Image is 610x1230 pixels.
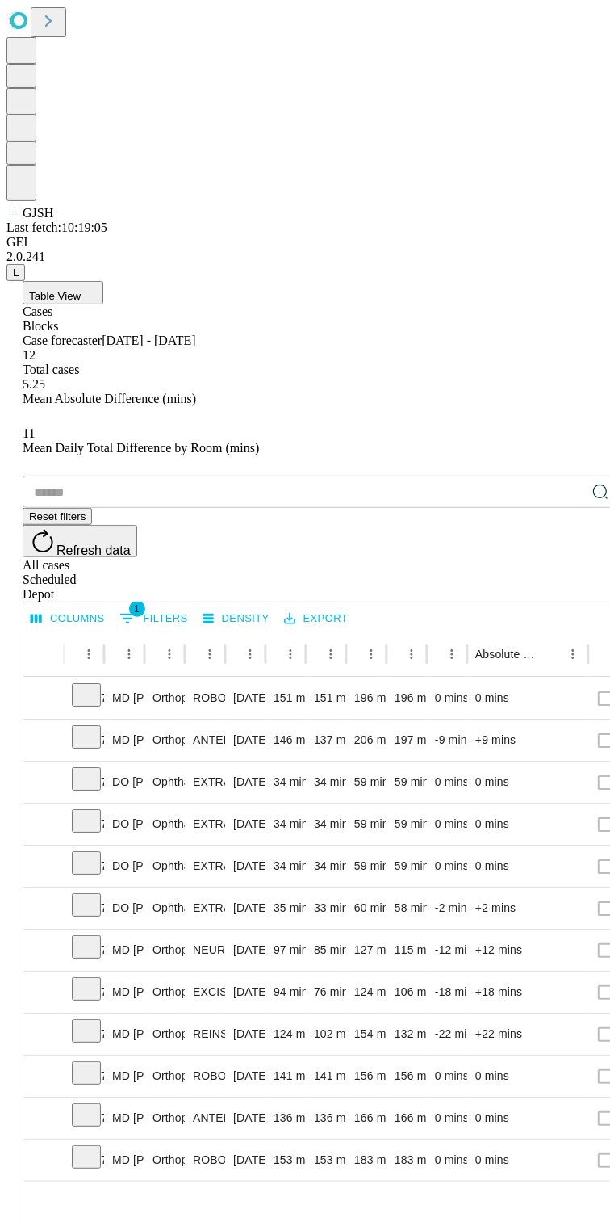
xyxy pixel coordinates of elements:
[233,972,257,1013] div: [DATE]
[152,888,177,929] div: Ophthalmology
[475,678,580,719] div: 0 mins
[198,607,274,632] button: Density
[475,1014,580,1055] div: +22 mins
[31,685,56,713] button: Expand
[233,930,257,971] div: [DATE]
[23,377,45,391] span: 5.25
[6,220,107,234] span: Last fetch: 10:19:05
[112,1014,136,1055] div: MD [PERSON_NAME] [PERSON_NAME]
[395,1014,419,1055] div: 132 mins
[395,1056,419,1097] div: 156 mins
[475,648,537,661] div: Absolute Difference
[115,606,192,632] button: Show filters
[72,1140,96,1181] div: 7832202
[29,290,81,302] span: Table View
[102,334,195,347] span: [DATE] - [DATE]
[118,643,140,665] button: Menu
[314,972,338,1013] div: 76 mins
[23,363,79,376] span: Total cases
[72,972,96,1013] div: 7942125
[314,804,338,845] div: 34 mins
[112,678,136,719] div: MD [PERSON_NAME] [PERSON_NAME] Md
[233,720,257,761] div: [DATE]
[475,1140,580,1181] div: 0 mins
[354,846,378,887] div: 59 mins
[354,972,378,1013] div: 124 mins
[435,846,459,887] div: 0 mins
[152,1140,177,1181] div: Orthopaedics
[314,1140,338,1181] div: 153 mins
[235,643,257,665] button: Sort
[194,643,217,665] button: Sort
[435,930,459,971] div: -12 mins
[23,281,103,304] button: Table View
[152,1098,177,1139] div: Orthopaedics
[475,846,580,887] div: 0 mins
[72,1014,96,1055] div: 7964592
[435,888,459,929] div: -2 mins
[395,888,419,929] div: 58 mins
[274,804,298,845] div: 34 mins
[233,1014,257,1055] div: [DATE]
[280,607,352,632] button: Export
[152,678,177,719] div: Orthopaedics
[233,1098,257,1139] div: [DATE]
[112,972,136,1013] div: MD [PERSON_NAME] [PERSON_NAME]
[112,1098,136,1139] div: MD [PERSON_NAME] [PERSON_NAME] Md
[23,426,35,440] span: 11
[320,643,342,665] button: Menu
[13,267,19,279] span: L
[31,895,56,923] button: Expand
[274,678,298,719] div: 151 mins
[72,846,96,887] div: 7630982
[72,1056,96,1097] div: 7832186
[193,720,217,761] div: ANTERIOR [MEDICAL_DATA] TOTAL HIP
[274,1014,298,1055] div: 124 mins
[360,643,382,665] button: Menu
[193,804,217,845] div: EXTRACAPSULAR CATARACT REMOVAL WITH [MEDICAL_DATA]
[354,1056,378,1097] div: 156 mins
[274,888,298,929] div: 35 mins
[152,1056,177,1097] div: Orthopaedics
[435,720,459,761] div: -9 mins
[314,1014,338,1055] div: 102 mins
[475,972,580,1013] div: +18 mins
[435,1098,459,1139] div: 0 mins
[475,1098,580,1139] div: 0 mins
[112,804,136,845] div: DO [PERSON_NAME]
[275,643,298,665] button: Show filters
[31,769,56,797] button: Expand
[539,643,562,665] button: Sort
[233,804,257,845] div: [DATE]
[475,1056,580,1097] div: 0 mins
[395,930,419,971] div: 115 mins
[27,607,109,632] button: Select columns
[435,678,459,719] div: 0 mins
[6,235,604,250] div: GEI
[441,643,463,665] button: Menu
[395,972,419,1013] div: 106 mins
[112,846,136,887] div: DO [PERSON_NAME]
[274,846,298,887] div: 34 mins
[274,972,298,1013] div: 94 mins
[233,846,257,887] div: [DATE]
[193,678,217,719] div: ROBOTIC [MEDICAL_DATA] KNEE TOTAL
[475,720,580,761] div: +9 mins
[314,1056,338,1097] div: 141 mins
[562,643,584,665] button: Menu
[193,762,217,803] div: EXTRACAPSULAR CATARACT REMOVAL WITH [MEDICAL_DATA]
[314,888,338,929] div: 33 mins
[400,643,423,665] button: Menu
[112,930,136,971] div: MD [PERSON_NAME] [PERSON_NAME]
[437,643,459,665] button: Sort
[31,1105,56,1133] button: Expand
[354,678,378,719] div: 196 mins
[435,972,459,1013] div: -18 mins
[435,1056,459,1097] div: 0 mins
[354,930,378,971] div: 127 mins
[435,1140,459,1181] div: 0 mins
[354,720,378,761] div: 206 mins
[154,643,177,665] button: Sort
[31,1063,56,1091] button: Expand
[152,1014,177,1055] div: Orthopaedics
